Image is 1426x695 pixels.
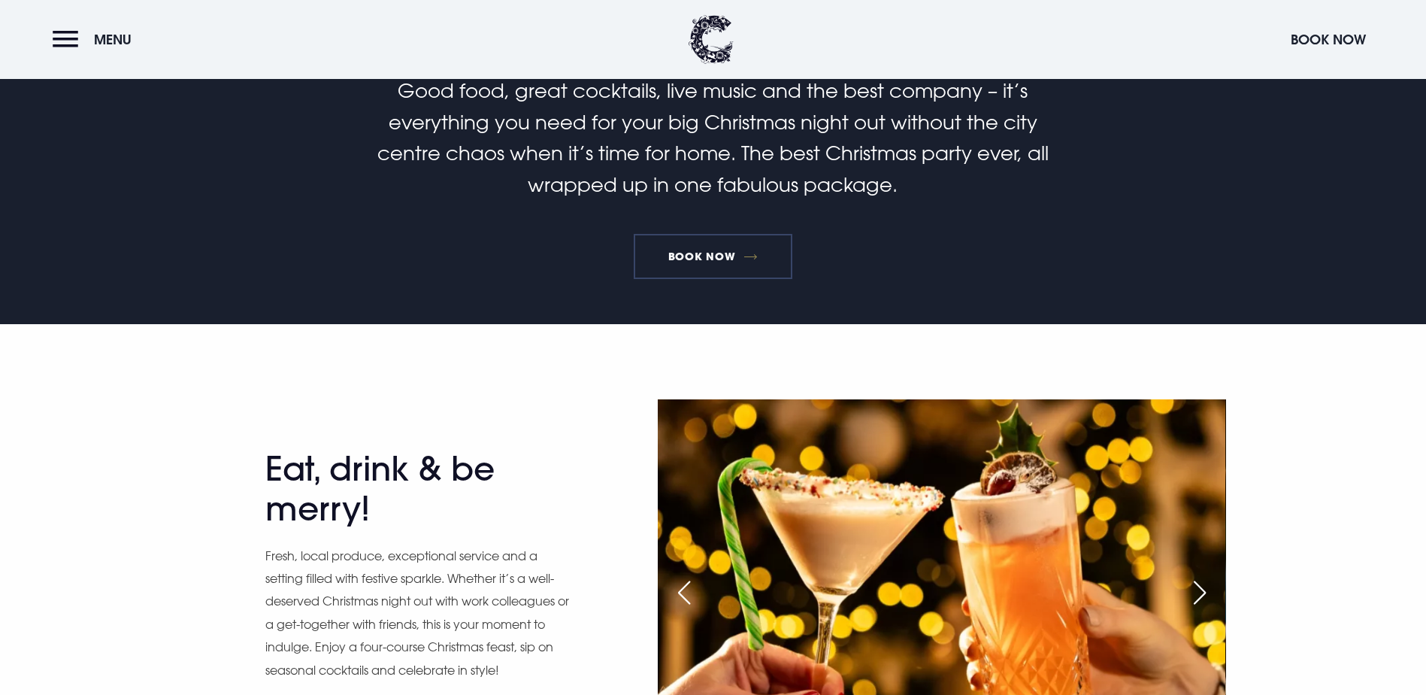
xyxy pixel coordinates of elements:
button: Book Now [1283,23,1373,56]
button: Menu [53,23,139,56]
div: Previous slide [665,576,703,609]
p: Fresh, local produce, exceptional service and a setting filled with festive sparkle. Whether it’s... [265,545,574,681]
p: Good food, great cocktails, live music and the best company – it’s everything you need for your b... [355,75,1070,200]
h2: Eat, drink & be merry! [265,449,559,529]
span: Menu [94,31,132,48]
img: Clandeboye Lodge [689,15,734,64]
div: Next slide [1181,576,1219,609]
a: Book Now [634,234,792,279]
